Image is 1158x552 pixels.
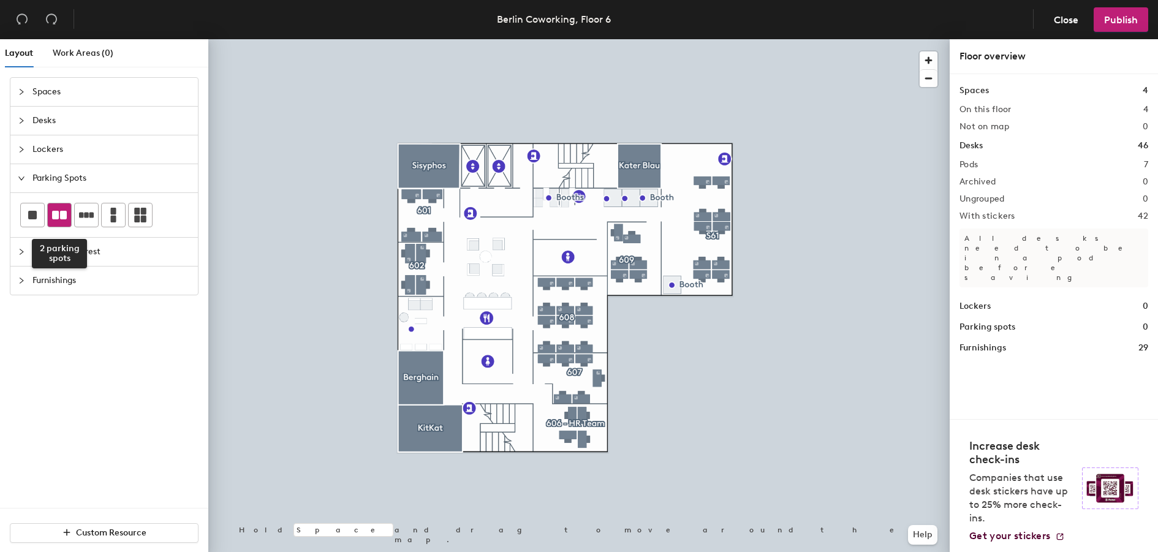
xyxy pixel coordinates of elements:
[1143,194,1148,204] h2: 0
[1143,105,1148,115] h2: 4
[39,7,64,32] button: Redo (⌘ + ⇧ + Z)
[959,229,1148,287] p: All desks need to be in a pod before saving
[969,439,1075,466] h4: Increase desk check-ins
[1094,7,1148,32] button: Publish
[969,530,1050,542] span: Get your stickers
[32,164,191,192] span: Parking Spots
[908,525,937,545] button: Help
[969,530,1065,542] a: Get your stickers
[18,146,25,153] span: collapsed
[1143,84,1148,97] h1: 4
[76,527,146,538] span: Custom Resource
[18,248,25,255] span: collapsed
[18,277,25,284] span: collapsed
[32,107,191,135] span: Desks
[1144,160,1148,170] h2: 7
[18,88,25,96] span: collapsed
[1138,211,1148,221] h2: 42
[1104,14,1138,26] span: Publish
[32,135,191,164] span: Lockers
[18,117,25,124] span: collapsed
[1143,177,1148,187] h2: 0
[959,105,1012,115] h2: On this floor
[32,78,191,106] span: Spaces
[10,523,199,543] button: Custom Resource
[18,175,25,182] span: expanded
[497,12,611,27] div: Berlin Coworking, Floor 6
[959,177,996,187] h2: Archived
[959,194,1005,204] h2: Ungrouped
[959,160,978,170] h2: Pods
[1143,300,1148,313] h1: 0
[32,238,191,266] span: Points of Interest
[959,341,1006,355] h1: Furnishings
[47,203,72,227] button: 2 parking spots
[10,7,34,32] button: Undo (⌘ + Z)
[959,300,991,313] h1: Lockers
[1082,467,1138,509] img: Sticker logo
[959,84,989,97] h1: Spaces
[5,48,33,58] span: Layout
[959,320,1015,334] h1: Parking spots
[53,48,113,58] span: Work Areas (0)
[1138,139,1148,153] h1: 46
[959,211,1015,221] h2: With stickers
[1143,122,1148,132] h2: 0
[959,122,1009,132] h2: Not on map
[959,139,983,153] h1: Desks
[1138,341,1148,355] h1: 29
[1143,320,1148,334] h1: 0
[969,471,1075,525] p: Companies that use desk stickers have up to 25% more check-ins.
[32,267,191,295] span: Furnishings
[959,49,1148,64] div: Floor overview
[1043,7,1089,32] button: Close
[1054,14,1078,26] span: Close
